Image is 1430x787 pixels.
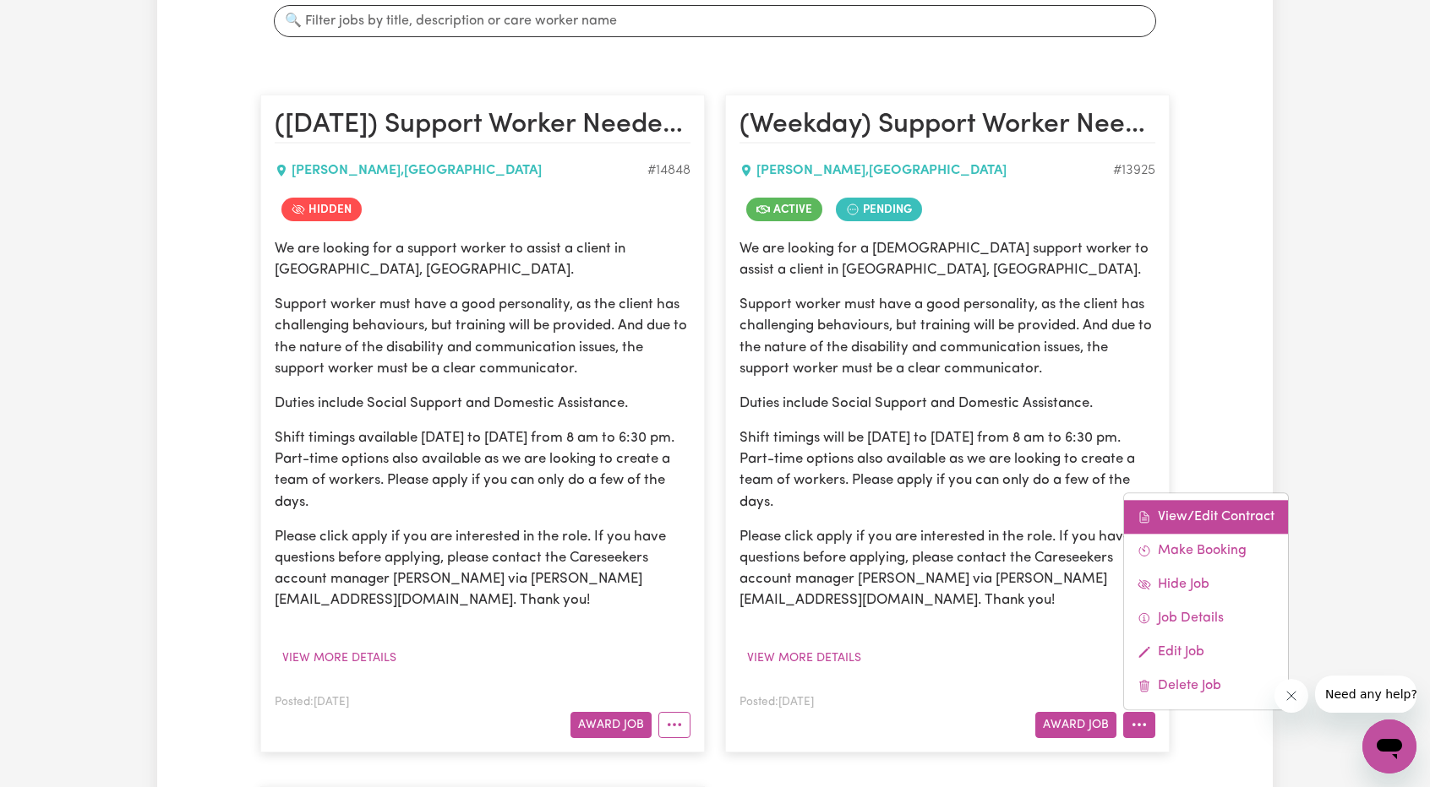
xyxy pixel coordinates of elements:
[1315,676,1416,713] iframe: Message from company
[1274,679,1308,713] iframe: Close message
[1362,719,1416,773] iframe: Button to launch messaging window
[740,294,1155,379] p: Support worker must have a good personality, as the client has challenging behaviours, but traini...
[1124,567,1288,601] a: Hide Job
[275,526,690,611] p: Please click apply if you are interested in the role. If you have questions before applying, plea...
[740,109,1155,143] h2: (Weekday) Support Worker Needed In Singleton, WA
[740,238,1155,280] p: We are looking for a [DEMOGRAPHIC_DATA] support worker to assist a client in [GEOGRAPHIC_DATA], [...
[836,198,922,221] span: Job contract pending review by care worker
[746,198,822,221] span: Job is active
[1124,601,1288,635] a: Job Details
[275,697,349,708] span: Posted: [DATE]
[275,294,690,379] p: Support worker must have a good personality, as the client has challenging behaviours, but traini...
[740,160,1113,181] div: [PERSON_NAME] , [GEOGRAPHIC_DATA]
[1123,492,1289,710] div: More options
[658,712,690,738] button: More options
[740,526,1155,611] p: Please click apply if you are interested in the role. If you have questions before applying, plea...
[740,645,869,671] button: View more details
[275,109,690,143] h2: (Saturday) Support Worker Needed In Singleton, WA
[1124,669,1288,703] a: Delete Job
[740,697,814,708] span: Posted: [DATE]
[275,393,690,414] p: Duties include Social Support and Domestic Assistance.
[647,160,690,181] div: Job ID #14848
[1124,635,1288,669] a: Edit Job
[570,712,652,738] button: Award Job
[1124,534,1288,567] a: Make Booking
[740,393,1155,414] p: Duties include Social Support and Domestic Assistance.
[275,160,647,181] div: [PERSON_NAME] , [GEOGRAPHIC_DATA]
[281,198,362,221] span: Job is hidden
[275,645,404,671] button: View more details
[1035,712,1116,738] button: Award Job
[275,238,690,280] p: We are looking for a support worker to assist a client in [GEOGRAPHIC_DATA], [GEOGRAPHIC_DATA].
[740,427,1155,513] p: Shift timings will be [DATE] to [DATE] from 8 am to 6:30 pm. Part-time options also available as ...
[274,5,1156,37] input: 🔍 Filter jobs by title, description or care worker name
[1124,500,1288,534] a: View/Edit Contract
[1123,712,1155,738] button: More options
[275,427,690,513] p: Shift timings available [DATE] to [DATE] from 8 am to 6:30 pm. Part-time options also available a...
[10,12,102,25] span: Need any help?
[1113,160,1155,181] div: Job ID #13925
